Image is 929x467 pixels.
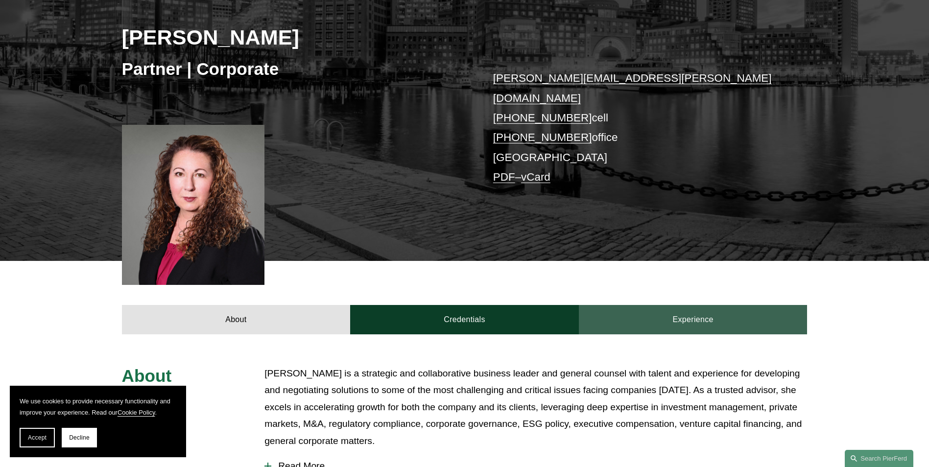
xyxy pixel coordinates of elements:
[493,69,779,187] p: cell office [GEOGRAPHIC_DATA] –
[350,305,579,334] a: Credentials
[62,428,97,447] button: Decline
[122,305,351,334] a: About
[264,365,807,450] p: [PERSON_NAME] is a strategic and collaborative business leader and general counsel with talent an...
[20,428,55,447] button: Accept
[20,396,176,418] p: We use cookies to provide necessary functionality and improve your experience. Read our .
[493,72,772,104] a: [PERSON_NAME][EMAIL_ADDRESS][PERSON_NAME][DOMAIN_NAME]
[118,409,155,416] a: Cookie Policy
[493,131,592,143] a: [PHONE_NUMBER]
[493,112,592,124] a: [PHONE_NUMBER]
[521,171,550,183] a: vCard
[10,386,186,457] section: Cookie banner
[579,305,808,334] a: Experience
[845,450,913,467] a: Search this site
[69,434,90,441] span: Decline
[122,24,465,50] h2: [PERSON_NAME]
[28,434,47,441] span: Accept
[493,171,515,183] a: PDF
[122,58,465,80] h3: Partner | Corporate
[122,366,172,385] span: About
